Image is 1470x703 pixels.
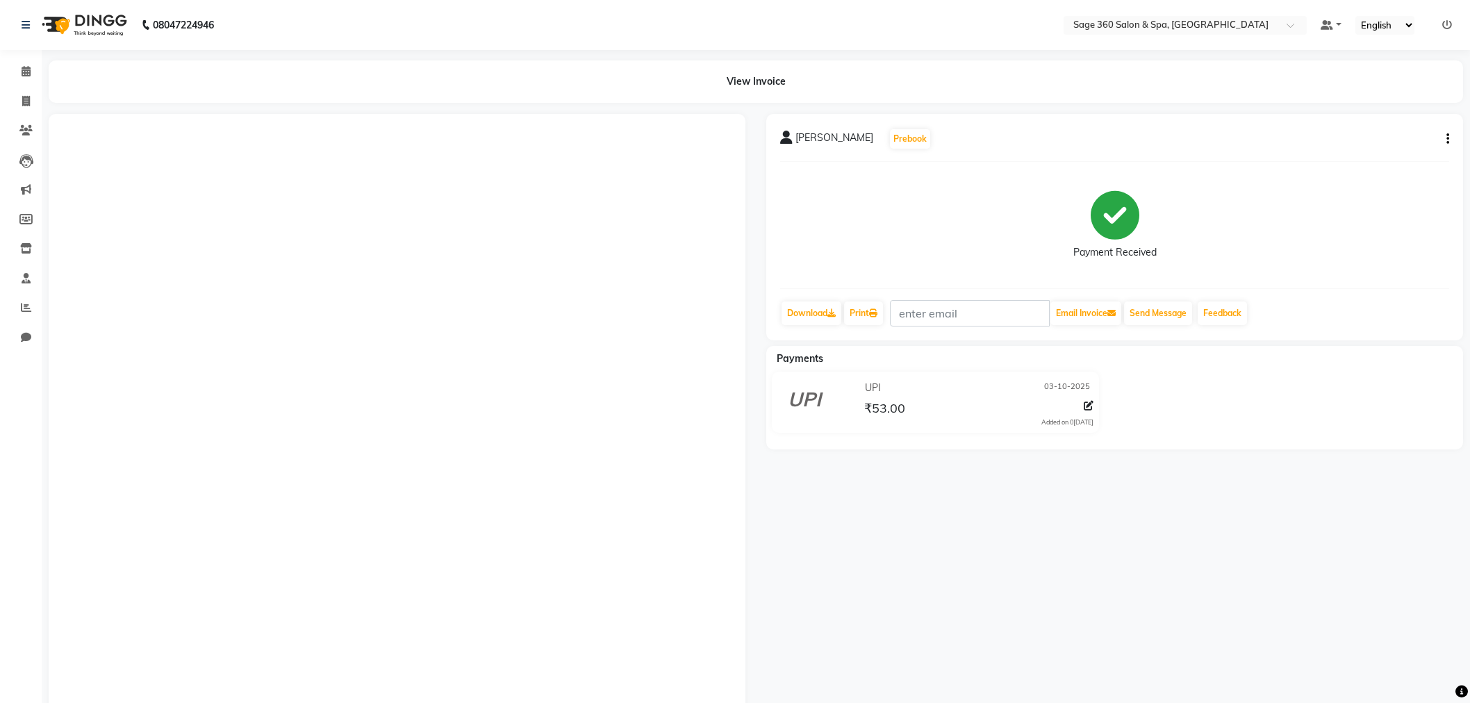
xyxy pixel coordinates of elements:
[1073,245,1157,260] div: Payment Received
[782,301,841,325] a: Download
[49,60,1463,103] div: View Invoice
[1041,417,1093,427] div: Added on 0[DATE]
[153,6,214,44] b: 08047224946
[864,400,905,420] span: ₹53.00
[777,352,823,365] span: Payments
[1198,301,1247,325] a: Feedback
[1124,301,1192,325] button: Send Message
[890,300,1050,326] input: enter email
[795,131,873,150] span: [PERSON_NAME]
[1044,381,1090,395] span: 03-10-2025
[35,6,131,44] img: logo
[890,129,930,149] button: Prebook
[865,381,881,395] span: UPI
[1050,301,1121,325] button: Email Invoice
[844,301,883,325] a: Print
